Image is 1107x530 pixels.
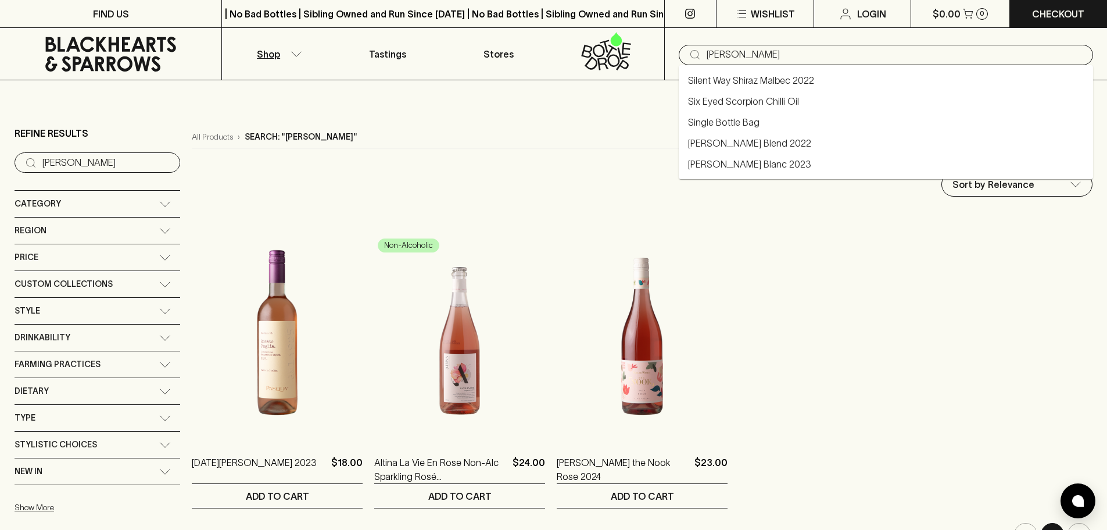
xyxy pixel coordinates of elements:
[15,271,180,297] div: Custom Collections
[93,7,129,21] p: FIND US
[192,484,363,508] button: ADD TO CART
[332,28,443,80] a: Tastings
[942,173,1092,196] div: Sort by Relevance
[15,330,70,345] span: Drinkability
[245,131,357,143] p: Search: "[PERSON_NAME]"
[428,489,492,503] p: ADD TO CART
[557,234,728,438] img: Buller the Nook Rose 2024
[15,464,42,479] span: New In
[246,489,309,503] p: ADD TO CART
[15,405,180,431] div: Type
[857,7,886,21] p: Login
[192,131,233,143] a: All Products
[933,7,961,21] p: $0.00
[688,94,799,108] a: Six Eyed Scorpion Chilli Oil
[751,7,795,21] p: Wishlist
[15,496,167,520] button: Show More
[15,357,101,372] span: Farming Practices
[688,115,760,129] a: Single Bottle Bag
[980,10,984,17] p: 0
[952,177,1034,191] p: Sort by Relevance
[15,351,180,378] div: Farming Practices
[369,47,406,61] p: Tastings
[15,458,180,485] div: New In
[688,157,811,171] a: [PERSON_NAME] Blanc 2023
[483,47,514,61] p: Stores
[15,325,180,351] div: Drinkability
[15,223,46,238] span: Region
[222,28,332,80] button: Shop
[513,456,545,483] p: $24.00
[192,234,363,438] img: Pasqua Rosato 2023
[15,191,180,217] div: Category
[374,234,545,438] img: Altina La Vie En Rose Non-Alc Sparkling Rosé NV
[374,484,545,508] button: ADD TO CART
[15,411,35,425] span: Type
[15,218,180,244] div: Region
[611,489,674,503] p: ADD TO CART
[694,456,728,483] p: $23.00
[192,456,317,483] a: [DATE][PERSON_NAME] 2023
[1032,7,1084,21] p: Checkout
[688,73,814,87] a: Silent Way Shiraz Malbec 2022
[15,277,113,291] span: Custom Collections
[42,154,171,172] input: Try “Pinot noir”
[557,484,728,508] button: ADD TO CART
[557,456,690,483] a: [PERSON_NAME] the Nook Rose 2024
[238,131,240,143] p: ›
[15,437,97,452] span: Stylistic Choices
[688,136,811,150] a: [PERSON_NAME] Blend 2022
[15,384,49,399] span: Dietary
[15,244,180,271] div: Price
[15,378,180,404] div: Dietary
[15,304,40,318] span: Style
[15,298,180,324] div: Style
[15,250,38,265] span: Price
[15,432,180,458] div: Stylistic Choices
[443,28,554,80] a: Stores
[257,47,280,61] p: Shop
[707,45,1084,64] input: Try "Pinot noir"
[331,456,363,483] p: $18.00
[1072,495,1084,507] img: bubble-icon
[374,456,508,483] a: Altina La Vie En Rose Non-Alc Sparkling Rosé [GEOGRAPHIC_DATA]
[15,126,88,140] p: Refine Results
[15,197,61,211] span: Category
